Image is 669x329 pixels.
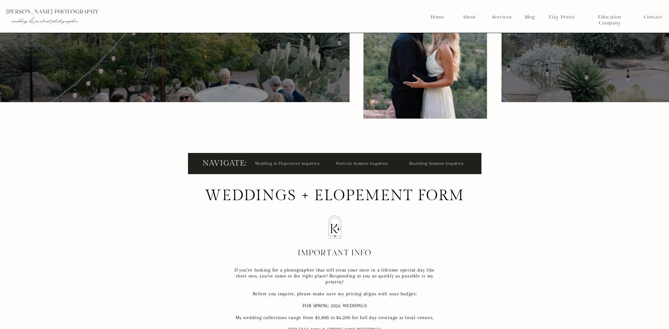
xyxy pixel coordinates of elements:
[644,14,662,20] a: Contact
[6,9,231,15] p: [PERSON_NAME] photography
[276,248,394,256] h1: important info
[461,14,477,20] a: About
[201,189,468,203] h2: WEDDINGS + ELOPEMENT FORM
[546,14,577,20] a: Etsy Prints
[409,160,465,167] a: Branding Session Inquiries
[255,160,321,167] a: Wedding & Elopement Inquiries
[430,14,445,20] a: Home
[203,160,246,169] p: Navigate:
[336,160,392,167] a: Portrait Session Inquiries
[490,14,514,20] a: Services
[587,14,633,20] a: Education Company
[12,18,218,24] p: wedding & portrait photographer
[523,14,537,20] a: Blog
